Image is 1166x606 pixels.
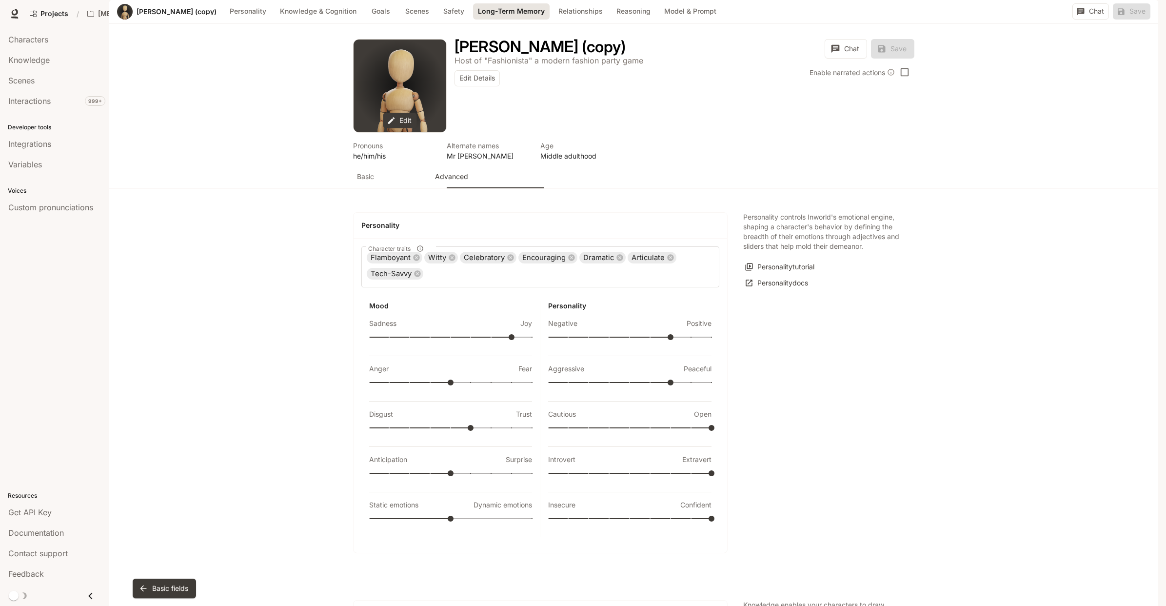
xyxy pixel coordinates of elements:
div: Dramatic [579,252,626,263]
button: Reasoning [612,3,655,20]
button: Open character avatar dialog [117,4,133,20]
h6: Personality [548,301,711,311]
div: Articulate [628,252,676,263]
button: Open character avatar dialog [354,40,446,132]
p: Pronouns [353,141,435,151]
p: Trust [516,409,532,419]
button: Open character details dialog [455,39,626,55]
div: Celebratory [460,252,516,263]
button: Knowledge & Cognition [275,3,361,20]
span: Dramatic [579,252,618,263]
span: Celebratory [460,252,509,263]
button: Open character details dialog [447,141,529,161]
h6: Mood [369,301,532,311]
h4: Personality [361,221,719,230]
p: Extravert [682,455,711,465]
p: Middle adulthood [540,151,622,161]
div: Enable narrated actions [810,67,895,78]
p: Insecure [548,500,575,510]
button: Character traits [414,242,427,255]
div: Flamboyant [367,252,422,263]
div: Witty [424,252,458,263]
p: Disgust [369,409,393,419]
p: Introvert [548,455,575,465]
p: Personality controls Inworld's emotional engine, shaping a character's behavior by defining the b... [743,212,899,251]
button: Open character details dialog [455,55,643,66]
span: Character traits [368,244,411,253]
p: he/him/his [353,151,435,161]
p: Positive [687,319,711,328]
a: Go to projects [25,4,73,23]
p: Static emotions [369,500,418,510]
p: Peaceful [684,364,711,374]
span: Tech-Savvy [367,268,415,280]
p: Age [540,141,622,151]
button: Personality [225,3,271,20]
p: Basic [357,172,374,182]
button: Safety [438,3,469,20]
button: Edit [383,113,416,129]
button: Relationships [553,3,608,20]
button: Chat [825,39,867,59]
p: Alternate names [447,141,529,151]
p: Sadness [369,319,396,328]
h1: [PERSON_NAME] (copy) [455,37,626,56]
button: Open character details dialog [540,141,622,161]
button: Open character details dialog [353,141,435,161]
div: Avatar image [354,40,446,132]
p: [MEDICAL_DATA] [98,10,153,18]
button: Edit Details [455,70,500,86]
p: Surprise [506,455,532,465]
button: Scenes [400,3,434,20]
p: Mr [PERSON_NAME] [447,151,529,161]
div: Encouraging [518,252,577,263]
span: Encouraging [518,252,570,263]
div: / [73,9,83,19]
p: Negative [548,319,577,328]
span: Articulate [628,252,669,263]
a: Personalitydocs [743,275,810,291]
button: Open workspace menu [83,4,168,23]
div: Tech-Savvy [367,268,423,280]
button: Model & Prompt [659,3,721,20]
button: Goals [365,3,396,20]
a: [PERSON_NAME] (copy) [137,8,217,15]
p: Cautious [548,409,576,419]
button: Chat [1072,3,1109,20]
button: Basic fields [133,579,196,598]
p: Fear [518,364,532,374]
span: Flamboyant [367,252,415,263]
p: Anticipation [369,455,407,465]
p: Confident [680,500,711,510]
p: Anger [369,364,389,374]
p: Host of "Fashionista" a modern fashion party game [455,56,643,65]
span: Witty [424,252,450,263]
p: Dynamic emotions [474,500,532,510]
span: Projects [40,10,68,18]
p: Aggressive [548,364,584,374]
button: Personalitytutorial [743,259,817,275]
p: Joy [520,319,532,328]
div: Avatar image [117,4,133,20]
button: Long-Term Memory [473,3,550,20]
p: Open [694,409,711,419]
p: Advanced [435,172,468,182]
